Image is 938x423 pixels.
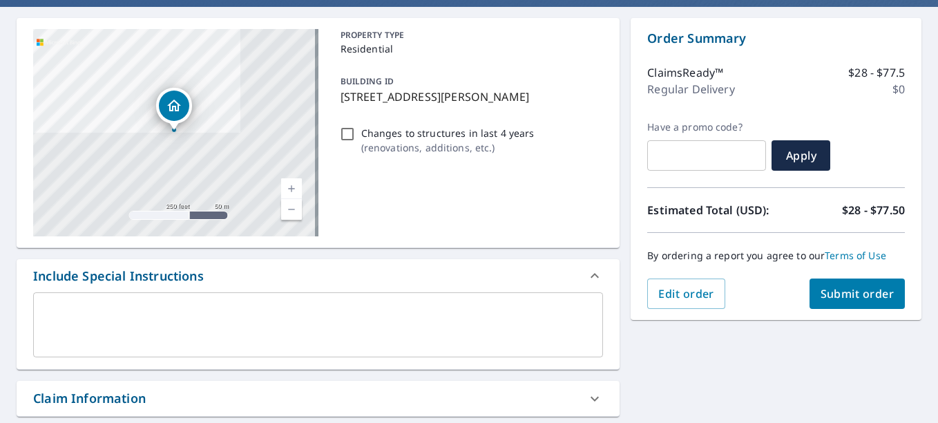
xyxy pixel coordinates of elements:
a: Terms of Use [825,249,886,262]
p: BUILDING ID [341,75,394,87]
span: Submit order [821,286,894,301]
p: ( renovations, additions, etc. ) [361,140,535,155]
button: Edit order [647,279,725,309]
p: ClaimsReady™ [647,64,723,81]
p: Estimated Total (USD): [647,202,776,218]
p: $0 [892,81,905,97]
div: Dropped pin, building 1, Residential property, 15526 Ellis Ave Dolton, IL 60419 [156,88,192,131]
p: Residential [341,41,598,56]
p: $28 - $77.50 [842,202,905,218]
button: Submit order [810,279,906,309]
p: [STREET_ADDRESS][PERSON_NAME] [341,88,598,105]
div: Claim Information [33,389,146,408]
p: PROPERTY TYPE [341,29,598,41]
p: By ordering a report you agree to our [647,250,905,262]
button: Apply [772,140,830,171]
p: $28 - $77.5 [848,64,905,81]
div: Claim Information [17,381,620,416]
p: Order Summary [647,29,905,48]
p: Changes to structures in last 4 years [361,126,535,140]
label: Have a promo code? [647,121,766,133]
span: Edit order [658,286,714,301]
p: Regular Delivery [647,81,734,97]
a: Current Level 17, Zoom Out [281,199,302,220]
span: Apply [783,148,819,163]
a: Current Level 17, Zoom In [281,178,302,199]
div: Include Special Instructions [17,259,620,292]
div: Include Special Instructions [33,267,204,285]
